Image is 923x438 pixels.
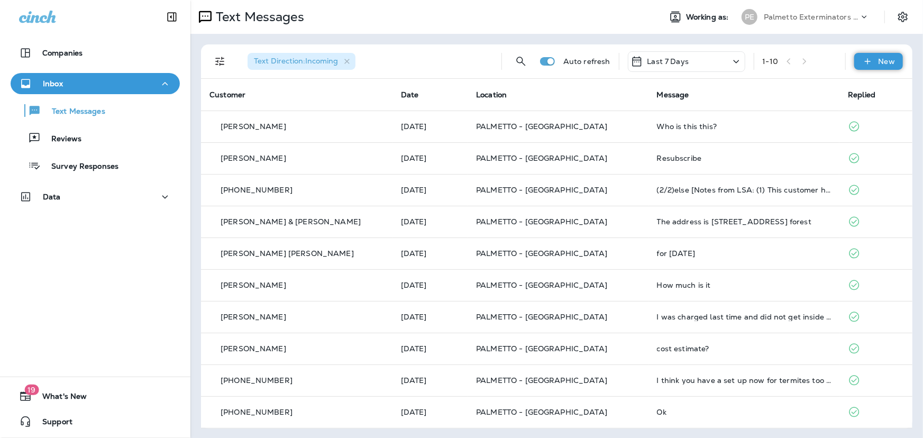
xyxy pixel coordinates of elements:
[11,73,180,94] button: Inbox
[401,344,459,353] p: Sep 9, 2025 11:57 AM
[157,6,187,28] button: Collapse Sidebar
[221,249,354,258] p: [PERSON_NAME] [PERSON_NAME]
[43,193,61,201] p: Data
[11,186,180,207] button: Data
[212,9,304,25] p: Text Messages
[32,392,87,405] span: What's New
[42,49,83,57] p: Companies
[686,13,731,22] span: Working as:
[848,90,875,99] span: Replied
[11,42,180,63] button: Companies
[476,249,607,258] span: PALMETTO - [GEOGRAPHIC_DATA]
[41,134,81,144] p: Reviews
[248,53,355,70] div: Text Direction:Incoming
[657,217,831,226] div: The address is 206 GlenEagles drive in pine forest
[41,107,105,117] p: Text Messages
[401,313,459,321] p: Sep 9, 2025 12:36 PM
[209,90,245,99] span: Customer
[657,249,831,258] div: for Thursday
[32,417,72,430] span: Support
[11,127,180,149] button: Reviews
[476,312,607,322] span: PALMETTO - [GEOGRAPHIC_DATA]
[401,281,459,289] p: Sep 9, 2025 01:22 PM
[401,217,459,226] p: Sep 9, 2025 02:47 PM
[11,411,180,432] button: Support
[221,344,286,353] p: [PERSON_NAME]
[11,99,180,122] button: Text Messages
[476,153,607,163] span: PALMETTO - [GEOGRAPHIC_DATA]
[221,122,286,131] p: [PERSON_NAME]
[476,217,607,226] span: PALMETTO - [GEOGRAPHIC_DATA]
[476,376,607,385] span: PALMETTO - [GEOGRAPHIC_DATA]
[510,51,532,72] button: Search Messages
[476,185,607,195] span: PALMETTO - [GEOGRAPHIC_DATA]
[657,313,831,321] div: I was charged last time and did not get inside service. We are still having issues
[11,386,180,407] button: 19What's New
[647,57,689,66] p: Last 7 Days
[221,281,286,289] p: [PERSON_NAME]
[401,249,459,258] p: Sep 9, 2025 02:27 PM
[24,385,39,395] span: 19
[221,313,286,321] p: [PERSON_NAME]
[476,122,607,131] span: PALMETTO - [GEOGRAPHIC_DATA]
[209,51,231,72] button: Filters
[657,376,831,385] div: I think you have a set up now for termites too over on 203 Deer Run right?
[401,376,459,385] p: Sep 9, 2025 11:48 AM
[893,7,912,26] button: Settings
[401,186,459,194] p: Sep 9, 2025 03:28 PM
[401,122,459,131] p: Sep 10, 2025 08:10 PM
[476,280,607,290] span: PALMETTO - [GEOGRAPHIC_DATA]
[657,154,831,162] div: Resubscribe
[657,186,831,194] div: (2/2)else [Notes from LSA: (1) This customer has requested a quote (2) This customer has also mes...
[221,376,293,385] p: [PHONE_NUMBER]
[43,79,63,88] p: Inbox
[41,162,118,172] p: Survey Responses
[657,122,831,131] div: Who is this this?
[742,9,757,25] div: PE
[764,13,859,21] p: Palmetto Exterminators LLC
[879,57,895,66] p: New
[11,154,180,177] button: Survey Responses
[476,344,607,353] span: PALMETTO - [GEOGRAPHIC_DATA]
[476,90,507,99] span: Location
[221,186,293,194] p: [PHONE_NUMBER]
[657,344,831,353] div: cost estimate?
[254,56,338,66] span: Text Direction : Incoming
[476,407,607,417] span: PALMETTO - [GEOGRAPHIC_DATA]
[657,281,831,289] div: How much is it
[221,408,293,416] p: [PHONE_NUMBER]
[221,217,361,226] p: [PERSON_NAME] & [PERSON_NAME]
[657,90,689,99] span: Message
[657,408,831,416] div: Ok
[401,90,419,99] span: Date
[401,408,459,416] p: Sep 8, 2025 11:59 AM
[401,154,459,162] p: Sep 10, 2025 09:49 AM
[763,57,779,66] div: 1 - 10
[563,57,610,66] p: Auto refresh
[221,154,286,162] p: [PERSON_NAME]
